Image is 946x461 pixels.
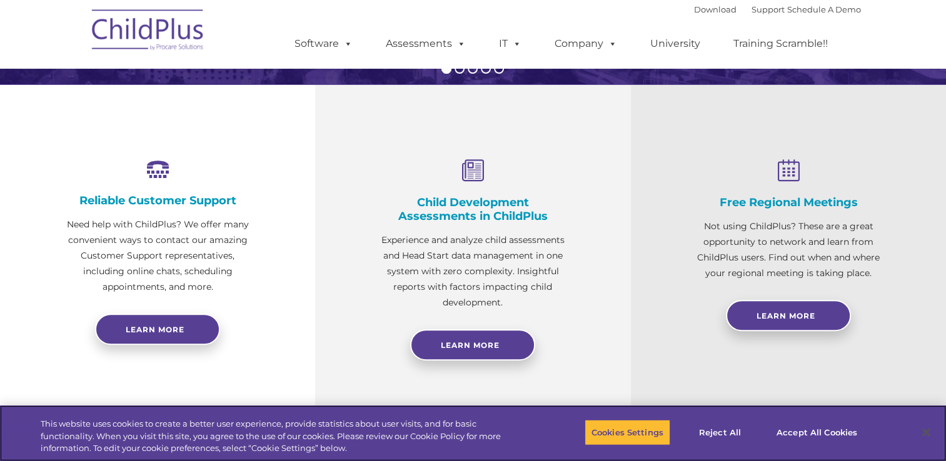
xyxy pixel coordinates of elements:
[174,134,227,143] span: Phone number
[174,82,212,92] span: Last name
[378,232,568,310] p: Experience and analyze child assessments and Head Start data management in one system with zero c...
[585,419,670,445] button: Cookies Settings
[441,340,500,350] span: Learn More
[693,219,883,281] p: Not using ChildPlus? These are a great opportunity to network and learn from ChildPlus users. Fin...
[694,4,861,14] font: |
[282,31,365,56] a: Software
[694,4,737,14] a: Download
[912,419,940,446] button: Close
[63,217,253,295] p: Need help with ChildPlus? We offer many convenient ways to contact our amazing Customer Support r...
[95,314,220,345] a: Learn more
[126,325,184,334] span: Learn more
[542,31,630,56] a: Company
[681,419,759,445] button: Reject All
[63,194,253,207] h4: Reliable Customer Support
[757,311,815,320] span: Learn More
[693,196,883,209] h4: Free Regional Meetings
[638,31,713,56] a: University
[373,31,478,56] a: Assessments
[486,31,534,56] a: IT
[410,329,535,360] a: Learn More
[378,196,568,223] h4: Child Development Assessments in ChildPlus
[86,1,211,63] img: ChildPlus by Procare Solutions
[41,418,520,455] div: This website uses cookies to create a better user experience, provide statistics about user visit...
[752,4,785,14] a: Support
[721,31,840,56] a: Training Scramble!!
[726,300,851,331] a: Learn More
[787,4,861,14] a: Schedule A Demo
[770,419,864,445] button: Accept All Cookies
